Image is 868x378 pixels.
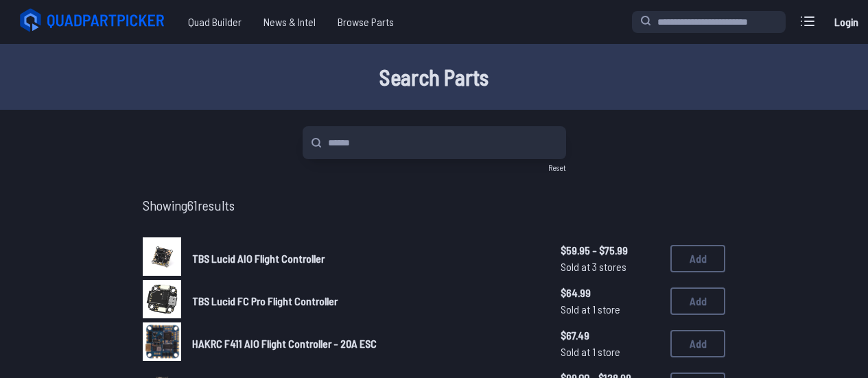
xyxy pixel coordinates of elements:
[561,242,659,259] span: $59.95 - $75.99
[830,8,863,36] a: Login
[192,250,539,267] a: TBS Lucid AIO Flight Controller
[143,237,181,276] img: image
[670,245,725,272] button: Add
[192,294,338,307] span: TBS Lucid FC Pro Flight Controller
[192,252,325,265] span: TBS Lucid AIO Flight Controller
[561,344,659,360] span: Sold at 1 store
[561,327,659,344] span: $67.49
[548,163,566,172] a: Reset
[561,301,659,318] span: Sold at 1 store
[143,237,181,280] a: image
[192,337,377,350] span: HAKRC F411 AIO Flight Controller - 20A ESC
[143,322,181,365] a: image
[143,280,181,318] img: image
[670,330,725,357] button: Add
[143,195,725,215] p: Showing 61 results
[192,293,539,309] a: TBS Lucid FC Pro Flight Controller
[177,8,253,36] a: Quad Builder
[253,8,327,36] a: News & Intel
[143,322,181,361] img: image
[16,60,852,93] h1: Search Parts
[143,280,181,322] a: image
[327,8,405,36] a: Browse Parts
[670,287,725,315] button: Add
[561,259,659,275] span: Sold at 3 stores
[192,335,539,352] a: HAKRC F411 AIO Flight Controller - 20A ESC
[561,285,659,301] span: $64.99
